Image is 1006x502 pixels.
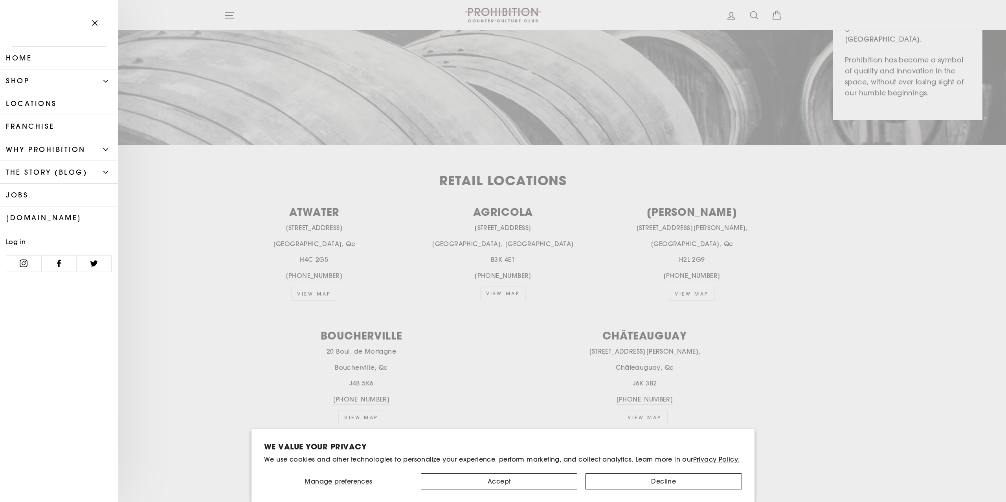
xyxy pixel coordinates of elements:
[421,473,578,489] button: Accept
[585,473,742,489] button: Decline
[693,455,740,463] a: Privacy Policy.
[305,477,372,485] span: Manage preferences
[264,455,742,464] p: We use cookies and other technologies to personalize your experience, perform marketing, and coll...
[264,442,742,451] h2: We value your privacy
[264,473,413,489] button: Manage preferences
